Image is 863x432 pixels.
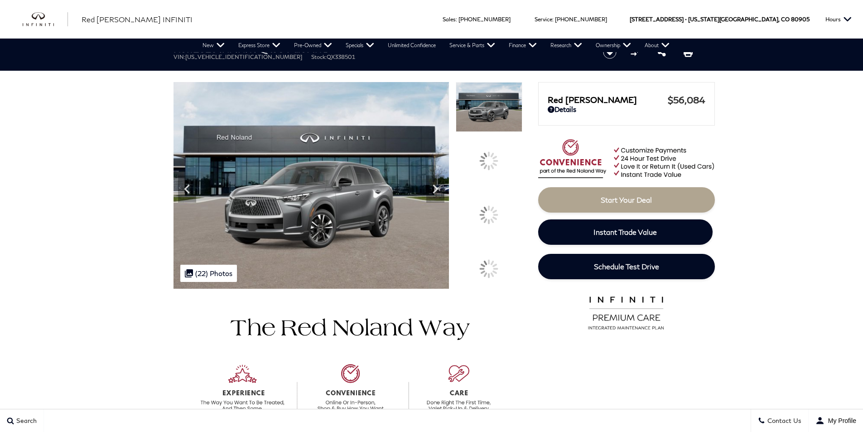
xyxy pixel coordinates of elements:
[589,39,638,52] a: Ownership
[339,39,381,52] a: Specials
[456,82,522,132] img: New 2026 GRAPHITE SHADOW INFINITI Pure AWD image 1
[538,219,713,245] a: Instant Trade Value
[14,417,37,425] span: Search
[601,195,652,204] span: Start Your Deal
[502,39,544,52] a: Finance
[443,16,456,23] span: Sales
[174,53,185,60] span: VIN:
[185,53,302,60] span: [US_VEHICLE_IDENTIFICATION_NUMBER]
[327,53,355,60] span: QX338501
[82,14,193,25] a: Red [PERSON_NAME] INFINITI
[629,45,643,59] button: Compare vehicle
[381,39,443,52] a: Unlimited Confidence
[23,12,68,27] a: infiniti
[555,16,607,23] a: [PHONE_NUMBER]
[82,15,193,24] span: Red [PERSON_NAME] INFINITI
[548,94,705,105] a: Red [PERSON_NAME] $56,084
[311,53,327,60] span: Stock:
[668,94,705,105] span: $56,084
[23,12,68,27] img: INFINITI
[174,82,449,289] img: New 2026 GRAPHITE SHADOW INFINITI Pure AWD image 1
[443,39,502,52] a: Service & Parts
[231,39,287,52] a: Express Store
[552,16,554,23] span: :
[538,254,715,279] a: Schedule Test Drive
[593,228,657,236] span: Instant Trade Value
[180,265,237,282] div: (22) Photos
[638,39,676,52] a: About
[196,39,231,52] a: New
[548,105,705,113] a: Details
[458,16,511,23] a: [PHONE_NUMBER]
[544,39,589,52] a: Research
[548,95,668,105] span: Red [PERSON_NAME]
[196,39,676,52] nav: Main Navigation
[809,409,863,432] button: user-profile-menu
[594,262,659,271] span: Schedule Test Drive
[630,16,810,23] a: [STREET_ADDRESS] • [US_STATE][GEOGRAPHIC_DATA], CO 80905
[765,417,801,425] span: Contact Us
[456,16,457,23] span: :
[538,187,715,213] a: Start Your Deal
[287,39,339,52] a: Pre-Owned
[582,294,670,330] img: infinitipremiumcare.png
[535,16,552,23] span: Service
[824,417,856,424] span: My Profile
